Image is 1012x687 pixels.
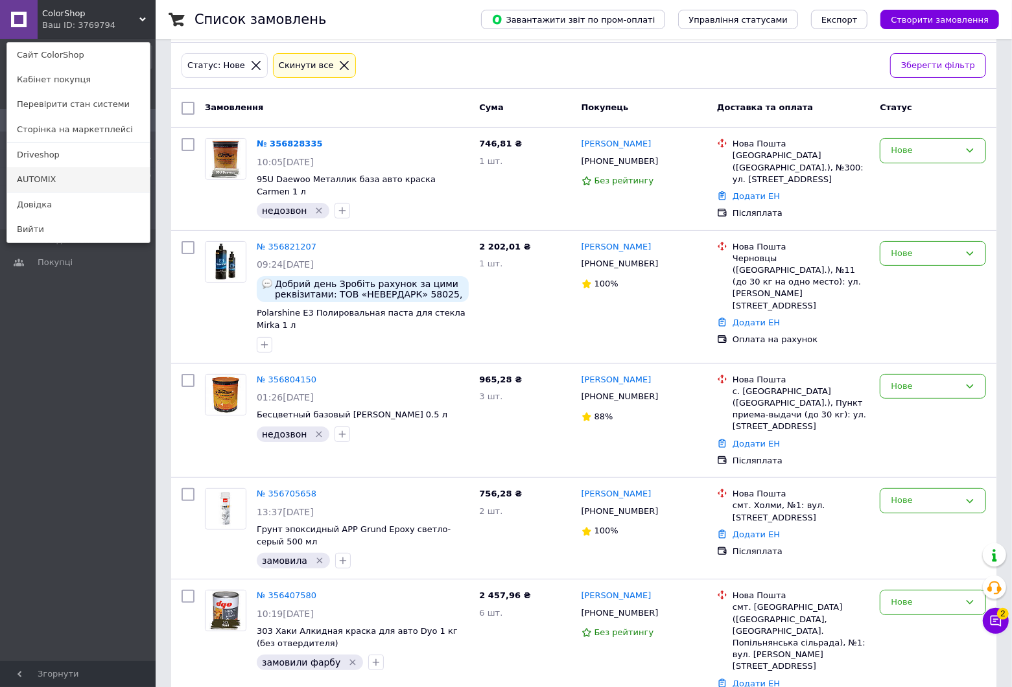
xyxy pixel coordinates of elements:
span: 09:24[DATE] [257,259,314,270]
span: 100% [594,279,618,288]
span: 10:05[DATE] [257,157,314,167]
div: Cкинути все [276,59,336,73]
div: смт. [GEOGRAPHIC_DATA] ([GEOGRAPHIC_DATA], [GEOGRAPHIC_DATA]. Попільнянська сільрада), №1: вул. [... [733,601,869,672]
div: Нова Пошта [733,138,869,150]
a: Фото товару [205,488,246,530]
span: Зберегти фільтр [901,59,975,73]
span: Статус [880,102,912,112]
span: 6 шт. [479,608,502,618]
span: 1 шт. [479,156,502,166]
span: 1 шт. [479,259,502,268]
a: 95U Daewoo Металлик база авто краска Carmen 1 л [257,174,436,196]
img: :speech_balloon: [262,279,272,289]
a: Фото товару [205,374,246,415]
div: Нова Пошта [733,374,869,386]
span: ColorShop [42,8,139,19]
svg: Видалити мітку [314,205,324,216]
a: Фото товару [205,590,246,631]
span: Покупці [38,257,73,268]
div: Післяплата [733,207,869,219]
span: замовили фарбу [262,657,340,668]
a: [PERSON_NAME] [582,374,652,386]
button: Експорт [811,10,868,29]
span: 2 457,96 ₴ [479,590,530,600]
a: Перевірити стан системи [7,92,150,117]
span: 88% [594,412,613,421]
div: Нова Пошта [733,590,869,601]
span: Покупець [582,102,629,112]
span: Експорт [821,15,858,25]
a: Довідка [7,192,150,217]
span: Без рейтингу [594,627,654,637]
span: 10:19[DATE] [257,609,314,619]
span: 01:26[DATE] [257,392,314,402]
div: Післяплата [733,455,869,467]
a: № 356804150 [257,375,316,384]
a: Кабінет покупця [7,67,150,92]
div: Нова Пошта [733,488,869,500]
span: Без рейтингу [594,176,654,185]
img: Фото товару [206,489,246,529]
span: Cума [479,102,503,112]
div: Нова Пошта [733,241,869,253]
a: № 356705658 [257,489,316,498]
span: Замовлення [205,102,263,112]
svg: Видалити мітку [347,657,358,668]
span: 756,28 ₴ [479,489,522,498]
span: Завантажити звіт по пром-оплаті [491,14,655,25]
span: 2 [997,608,1009,620]
button: Чат з покупцем2 [983,608,1009,634]
div: Статус: Нове [185,59,248,73]
img: Фото товару [206,590,246,631]
span: 3 шт. [479,391,502,401]
div: с. [GEOGRAPHIC_DATA] ([GEOGRAPHIC_DATA].), Пункт приема-выдачи (до 30 кг): ул. [STREET_ADDRESS] [733,386,869,433]
div: Нове [891,494,959,507]
span: Управління статусами [688,15,788,25]
div: [PHONE_NUMBER] [579,605,661,622]
a: Polarshine E3 Полировальная паста для стекла Mirka 1 л [257,308,465,330]
div: Нове [891,596,959,609]
span: 100% [594,526,618,535]
div: [PHONE_NUMBER] [579,153,661,170]
a: Додати ЕН [733,191,780,201]
img: Фото товару [206,242,246,282]
button: Завантажити звіт по пром-оплаті [481,10,665,29]
svg: Видалити мітку [314,555,325,566]
div: [PHONE_NUMBER] [579,503,661,520]
span: 13:37[DATE] [257,507,314,517]
a: [PERSON_NAME] [582,138,652,150]
img: Фото товару [206,139,246,179]
a: Сайт ColorShop [7,43,150,67]
div: Ваш ID: 3769794 [42,19,97,31]
div: Оплата на рахунок [733,334,869,345]
a: [PERSON_NAME] [582,241,652,253]
button: Управління статусами [678,10,798,29]
a: Бесцветный базовый [PERSON_NAME] 0.5 л [257,410,447,419]
span: Добрий день Зробіть рахунок за цими реквізитами: ТОВ «НЕВЕРДАРК» 58025, м.Чернівці, вул. [PERSON_... [275,279,464,299]
div: Черновцы ([GEOGRAPHIC_DATA].), №11 (до 30 кг на одно место): ул. [PERSON_NAME][STREET_ADDRESS] [733,253,869,312]
a: Грунт эпоксидный APP Grund Epoxy светло-серый 500 мл [257,524,451,546]
div: Нове [891,144,959,157]
a: AUTOMIX [7,167,150,192]
a: 303 Хаки Алкидная краска для авто Dyo 1 кг (без отвердителя) [257,626,458,648]
button: Створити замовлення [880,10,999,29]
div: [PHONE_NUMBER] [579,388,661,405]
div: смт. Холми, №1: вул. [STREET_ADDRESS] [733,500,869,523]
span: Доставка та оплата [717,102,813,112]
a: Створити замовлення [867,14,999,24]
span: 746,81 ₴ [479,139,522,148]
h1: Список замовлень [194,12,326,27]
span: 2 202,01 ₴ [479,242,530,251]
div: [GEOGRAPHIC_DATA] ([GEOGRAPHIC_DATA].), №300: ул. [STREET_ADDRESS] [733,150,869,185]
span: недозвон [262,205,307,216]
a: [PERSON_NAME] [582,488,652,500]
div: Післяплата [733,546,869,557]
span: недозвон [262,429,307,439]
img: Фото товару [206,375,246,415]
a: № 356821207 [257,242,316,251]
div: Нове [891,247,959,261]
div: Нове [891,380,959,393]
